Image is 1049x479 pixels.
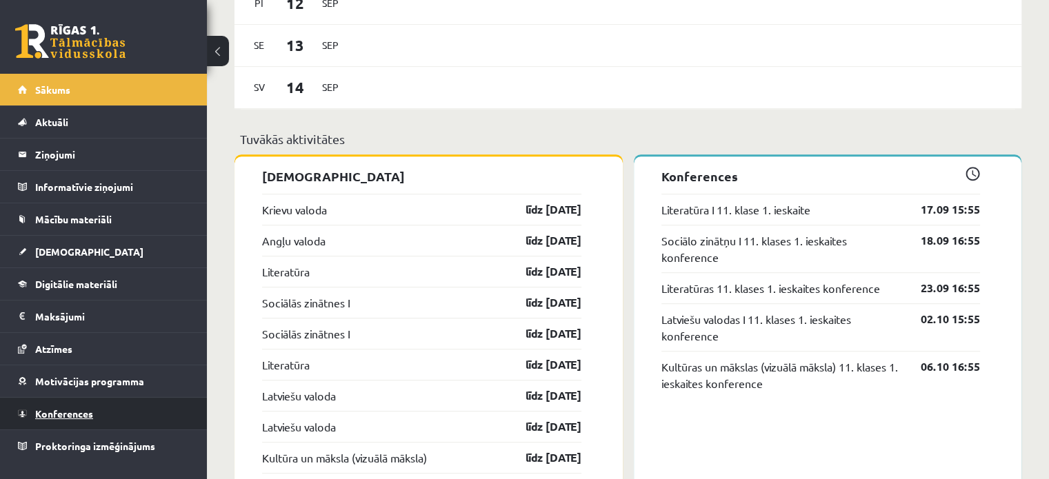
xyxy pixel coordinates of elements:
a: līdz [DATE] [501,387,581,404]
span: Sv [245,77,274,98]
a: līdz [DATE] [501,294,581,311]
a: Ziņojumi [18,139,190,170]
a: 17.09 15:55 [900,201,980,218]
span: 14 [274,76,317,99]
a: Literatūra [262,356,310,373]
span: Sep [316,34,345,56]
a: līdz [DATE] [501,263,581,280]
span: Sākums [35,83,70,96]
a: Informatīvie ziņojumi [18,171,190,203]
a: līdz [DATE] [501,356,581,373]
a: Rīgas 1. Tālmācības vidusskola [15,24,126,59]
a: 06.10 16:55 [900,358,980,375]
a: Sociālās zinātnes I [262,294,350,311]
a: Literatūra I 11. klase 1. ieskaite [661,201,810,218]
a: Mācību materiāli [18,203,190,235]
span: Motivācijas programma [35,375,144,387]
a: Literatūras 11. klases 1. ieskaites konference [661,280,880,296]
span: Proktoringa izmēģinājums [35,440,155,452]
a: Aktuāli [18,106,190,138]
span: Mācību materiāli [35,213,112,225]
a: Kultūras un mākslas (vizuālā māksla) 11. klases 1. ieskaites konference [661,358,901,391]
a: Latviešu valodas I 11. klases 1. ieskaites konference [661,311,901,344]
span: Se [245,34,274,56]
legend: Informatīvie ziņojumi [35,171,190,203]
span: 13 [274,34,317,57]
span: [DEMOGRAPHIC_DATA] [35,245,143,258]
a: Sociālo zinātņu I 11. klases 1. ieskaites konference [661,232,901,265]
a: 18.09 16:55 [900,232,980,249]
a: Atzīmes [18,333,190,365]
a: līdz [DATE] [501,449,581,466]
a: Latviešu valoda [262,387,336,404]
a: Kultūra un māksla (vizuālā māksla) [262,449,427,466]
a: Digitālie materiāli [18,268,190,300]
p: Tuvākās aktivitātes [240,130,1016,148]
a: līdz [DATE] [501,418,581,435]
legend: Maksājumi [35,300,190,332]
a: 02.10 15:55 [900,311,980,327]
a: Motivācijas programma [18,365,190,397]
span: Atzīmes [35,343,72,355]
a: Konferences [18,398,190,429]
a: Maksājumi [18,300,190,332]
a: 23.09 16:55 [900,280,980,296]
p: [DEMOGRAPHIC_DATA] [262,167,581,185]
span: Digitālie materiāli [35,278,117,290]
span: Sep [316,77,345,98]
a: Literatūra [262,263,310,280]
a: Sākums [18,74,190,105]
a: līdz [DATE] [501,232,581,249]
span: Konferences [35,407,93,420]
a: Proktoringa izmēģinājums [18,430,190,462]
a: Krievu valoda [262,201,327,218]
a: Latviešu valoda [262,418,336,435]
a: Sociālās zinātnes I [262,325,350,342]
a: līdz [DATE] [501,325,581,342]
a: Angļu valoda [262,232,326,249]
p: Konferences [661,167,981,185]
a: līdz [DATE] [501,201,581,218]
legend: Ziņojumi [35,139,190,170]
a: [DEMOGRAPHIC_DATA] [18,236,190,267]
span: Aktuāli [35,116,68,128]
